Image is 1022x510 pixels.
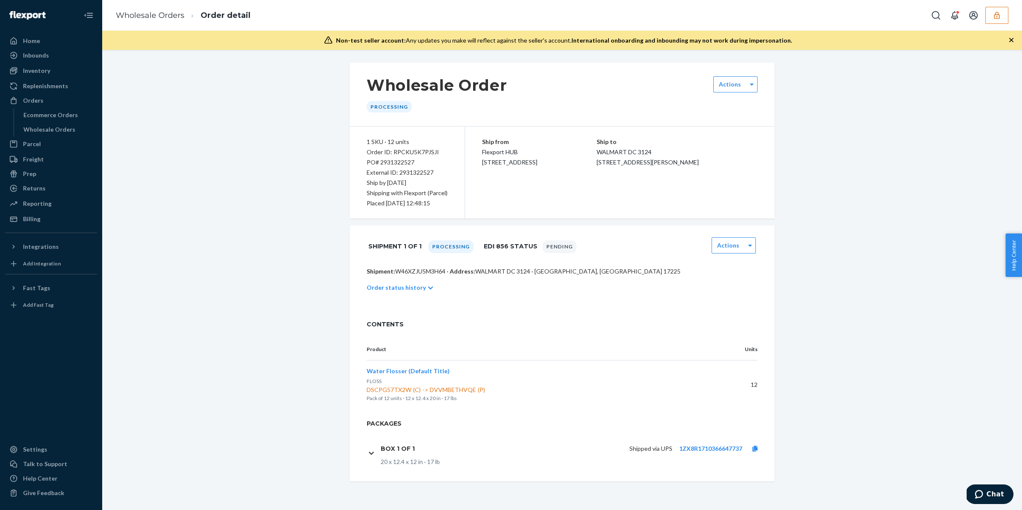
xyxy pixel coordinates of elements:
[23,242,59,251] div: Integrations
[946,7,963,24] button: Open notifications
[5,49,97,62] a: Inbounds
[927,7,944,24] button: Open Search Box
[23,51,49,60] div: Inbounds
[367,188,448,198] p: Shipping with Flexport (Parcel)
[23,111,78,119] div: Ecommerce Orders
[23,96,43,105] div: Orders
[23,82,68,90] div: Replenishments
[367,367,450,375] span: Water Flosser (Default Title)
[367,178,448,188] p: Ship by [DATE]
[5,240,97,254] button: Integrations
[484,237,537,255] h1: EDI 856 Status
[116,11,184,20] a: Wholesale Orders
[5,94,97,107] a: Orders
[571,37,792,44] span: International onboarding and inbounding may not work during impersonation.
[367,198,448,208] div: Placed [DATE] 12:48:15
[368,237,422,255] h1: Shipment 1 of 1
[5,257,97,271] a: Add Integration
[5,281,97,295] button: Fast Tags
[717,241,739,250] label: Actions
[367,167,448,178] div: External ID: 2931322527
[543,240,577,253] div: Pending
[5,153,97,166] a: Freight
[367,157,448,167] div: PO# 2931322527
[5,212,97,226] a: Billing
[367,367,450,375] button: Water Flosser (Default Title)
[23,37,40,45] div: Home
[5,137,97,151] a: Parcel
[367,378,382,384] span: FLOSS
[336,37,406,44] span: Non-test seller account:
[23,460,67,468] div: Talk to Support
[23,489,64,497] div: Give Feedback
[381,458,768,466] div: 20 x 12.4 x 12 in · 17 lb
[367,147,448,157] div: Order ID: RPCKU5K7PJSJI
[19,108,98,122] a: Ecommerce Orders
[450,268,475,275] span: Address:
[109,3,257,28] ol: breadcrumbs
[5,298,97,312] a: Add Fast Tag
[23,260,61,267] div: Add Integration
[201,11,250,20] a: Order detail
[23,301,54,308] div: Add Fast Tag
[428,240,474,253] div: Processing
[23,445,47,454] div: Settings
[23,66,50,75] div: Inventory
[367,268,395,275] span: Shipment:
[367,346,708,353] p: Product
[5,197,97,210] a: Reporting
[9,11,46,20] img: Flexport logo
[367,137,448,147] div: 1 SKU · 12 units
[23,125,75,134] div: Wholesale Orders
[367,76,507,94] h1: Wholesale Order
[679,445,742,452] a: 1ZX8R1710366647737
[367,386,708,394] span: DSCPG57TX2W -> DVVMBETHVQE
[476,386,487,394] div: (P)
[5,79,97,93] a: Replenishments
[23,170,36,178] div: Prep
[5,486,97,500] button: Give Feedback
[23,184,46,193] div: Returns
[5,64,97,78] a: Inventory
[5,472,97,485] a: Help Center
[597,148,699,166] span: WALMART DC 3124 [STREET_ADDRESS][PERSON_NAME]
[80,7,97,24] button: Close Navigation
[367,101,412,112] div: Processing
[411,386,422,394] div: (C)
[482,148,537,166] span: Flexport HUB [STREET_ADDRESS]
[629,444,672,453] p: Shipped via UPS
[719,80,741,89] label: Actions
[367,320,758,328] span: CONTENTS
[367,394,708,403] p: Pack of 12 units · 12 x 12.4 x 20 in · 17 lbs
[23,474,57,483] div: Help Center
[967,484,1013,506] iframe: Opens a widget where you can chat to one of our agents
[23,140,41,148] div: Parcel
[965,7,982,24] button: Open account menu
[597,137,758,147] p: Ship to
[367,283,426,292] p: Order status history
[5,457,97,471] button: Talk to Support
[23,215,40,223] div: Billing
[19,123,98,136] a: Wholesale Orders
[1005,233,1022,277] button: Help Center
[381,445,415,452] h1: Box 1 of 1
[23,199,52,208] div: Reporting
[367,267,758,276] p: W46XZJU5M3H64 · WALMART DC 3124 · [GEOGRAPHIC_DATA], [GEOGRAPHIC_DATA] 17225
[482,137,597,147] p: Ship from
[336,36,792,45] div: Any updates you make will reflect against the seller's account.
[5,167,97,181] a: Prep
[5,34,97,48] a: Home
[722,346,758,353] p: Units
[722,380,758,389] p: 12
[350,419,775,435] h2: Packages
[23,155,44,164] div: Freight
[23,284,50,292] div: Fast Tags
[5,182,97,195] a: Returns
[5,443,97,456] a: Settings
